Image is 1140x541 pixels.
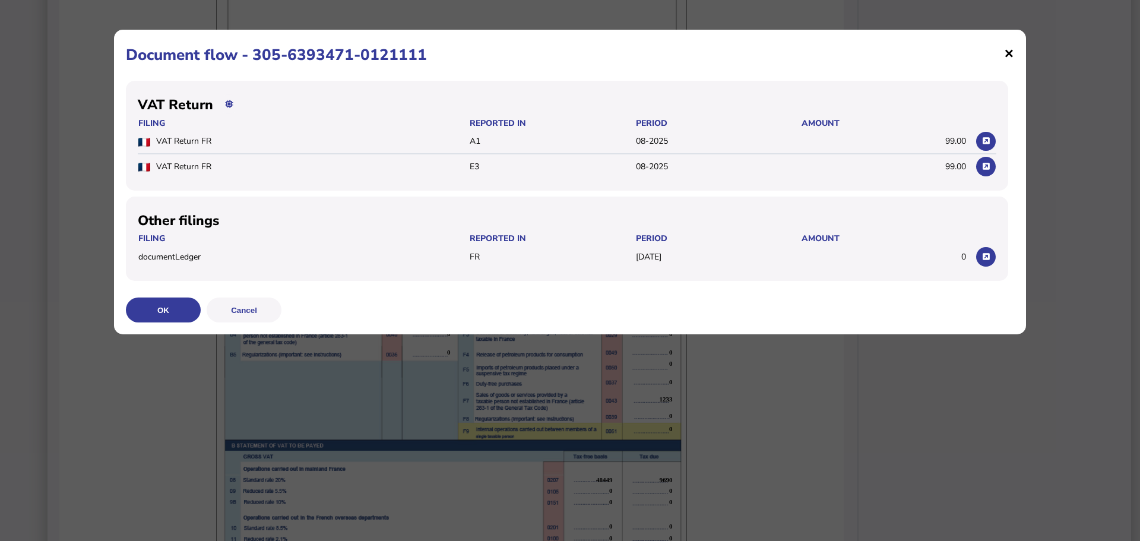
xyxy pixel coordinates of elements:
[1004,42,1014,64] span: ×
[945,161,966,172] span: 99.00
[138,163,150,172] img: fr.png
[138,211,996,230] h2: Other filings
[636,161,668,172] span: 08-2025
[126,298,201,322] button: OK
[801,117,967,129] th: Amount
[635,232,801,245] th: Period
[138,251,201,262] span: documentLedger
[126,45,1014,65] h1: Document flow - 305-6393471-0121111
[470,161,479,172] span: E3
[469,232,635,245] th: Reported In
[961,251,966,262] span: 0
[945,135,966,147] span: 99.00
[138,232,469,245] th: Filing
[976,157,996,176] button: View in Filer
[636,251,661,262] span: [DATE]
[470,135,480,147] span: A1
[138,96,213,114] h2: VAT Return
[156,135,211,147] span: VAT Return FR
[470,251,480,262] span: FR
[156,161,211,172] span: VAT Return FR
[635,117,801,129] th: Period
[801,232,967,245] th: Amount
[138,138,150,147] img: fr.png
[138,117,469,129] th: Filing
[976,247,996,267] button: View in Filer
[636,135,668,147] span: 08-2025
[976,132,996,151] button: View in Filer
[469,117,635,129] th: Reported In
[207,298,281,322] button: Cancel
